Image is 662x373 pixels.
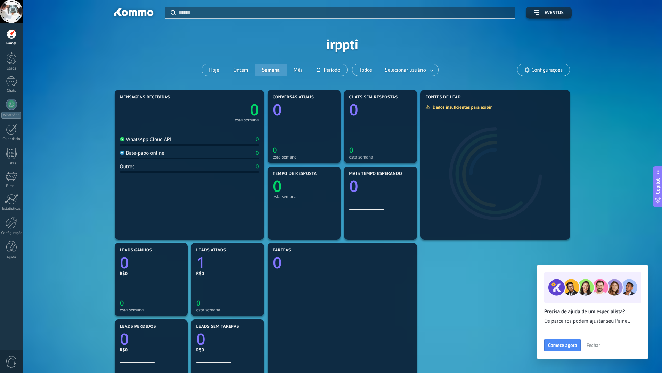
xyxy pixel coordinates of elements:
div: R$0 [120,347,182,353]
h2: Precisa de ajuda de um especialista? [544,308,641,315]
span: Tempo de resposta [273,171,317,176]
a: 0 [196,329,259,350]
button: Período [310,64,347,76]
a: 0 [189,99,259,120]
text: 0 [196,329,205,350]
div: E-mail [1,184,22,188]
div: Listas [1,161,22,166]
text: 0 [120,329,129,350]
button: Eventos [526,7,572,19]
div: WhatsApp Cloud API [120,136,172,143]
span: Configurações [532,67,563,73]
button: Fechar [583,340,603,350]
button: Mês [287,64,310,76]
button: Selecionar usuário [379,64,438,76]
text: 0 [273,176,282,197]
span: Mensagens recebidas [120,95,170,100]
text: 1 [196,252,205,273]
div: 0 [256,136,259,143]
text: 0 [196,298,200,308]
a: 0 [273,252,412,273]
div: Estatísticas [1,206,22,211]
a: 0 [120,252,182,273]
text: 0 [120,252,129,273]
div: Painel [1,41,22,46]
button: Hoje [202,64,226,76]
div: Bate-papo online [120,150,164,156]
button: Ontem [226,64,255,76]
div: Dados insuficientes para exibir [425,104,497,110]
span: Leads ativos [196,248,226,253]
span: Chats sem respostas [349,95,398,100]
text: 0 [273,252,282,273]
img: WhatsApp Cloud API [120,137,124,141]
span: Eventos [545,10,564,15]
div: Ajuda [1,255,22,260]
div: esta semana [273,154,335,160]
span: Comece agora [548,343,577,348]
div: Configurações [1,231,22,235]
text: 0 [349,99,358,120]
div: esta semana [349,154,412,160]
div: esta semana [235,118,259,122]
div: esta semana [120,307,182,313]
span: Fechar [586,343,600,348]
div: Leads [1,66,22,71]
span: Leads sem tarefas [196,324,239,329]
span: Leads ganhos [120,248,152,253]
button: Semana [255,64,287,76]
div: Calendário [1,137,22,141]
span: Leads perdidos [120,324,156,329]
div: R$0 [196,347,259,353]
div: esta semana [196,307,259,313]
text: 0 [273,99,282,120]
div: R$0 [196,270,259,276]
button: Comece agora [544,339,581,351]
text: 0 [120,298,124,308]
span: Copilot [654,178,661,194]
a: 1 [196,252,259,273]
div: 0 [256,150,259,156]
button: Todos [352,64,379,76]
span: Tarefas [273,248,291,253]
img: Bate-papo online [120,151,124,155]
div: Chats [1,89,22,93]
span: Mais tempo esperando [349,171,402,176]
text: 0 [349,176,358,197]
a: 0 [120,329,182,350]
span: Fontes de lead [426,95,461,100]
div: WhatsApp [1,112,21,119]
text: 0 [250,99,259,120]
span: Conversas atuais [273,95,314,100]
text: 0 [349,145,353,155]
text: 0 [273,145,277,155]
div: R$0 [120,270,182,276]
div: 0 [256,163,259,170]
span: Selecionar usuário [384,65,427,75]
div: Outros [120,163,135,170]
div: esta semana [273,194,335,199]
span: Os parceiros podem ajustar seu Painel. [544,318,641,325]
